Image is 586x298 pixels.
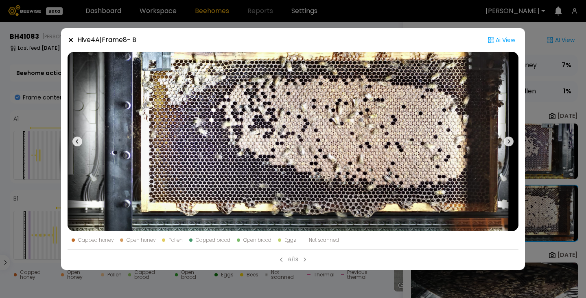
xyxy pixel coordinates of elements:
[78,238,114,243] div: Capped honey
[77,35,136,45] div: Hive 4 A |
[127,35,136,44] span: - B
[484,35,518,45] div: Ai View
[102,35,127,44] strong: Frame 8
[68,52,518,231] img: 20250824_141651-b-1745.4-back-41083-ACXYAYXC.jpg
[284,238,296,243] div: Eggs
[168,238,183,243] div: Pollen
[127,238,155,243] div: Open honey
[309,238,339,243] div: Not scanned
[196,238,230,243] div: Capped brood
[288,256,298,263] div: 6/13
[243,238,271,243] div: Open brood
